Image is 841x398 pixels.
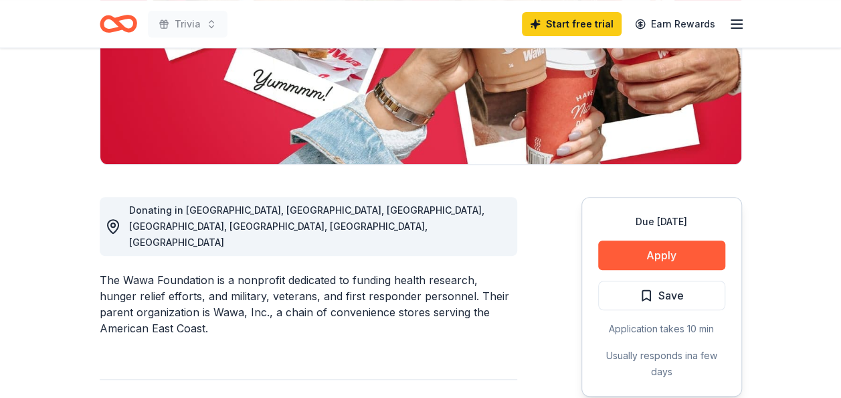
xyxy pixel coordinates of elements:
[175,16,201,32] span: Trivia
[129,204,484,248] span: Donating in [GEOGRAPHIC_DATA], [GEOGRAPHIC_DATA], [GEOGRAPHIC_DATA], [GEOGRAPHIC_DATA], [GEOGRAPH...
[100,272,517,336] div: The Wawa Foundation is a nonprofit dedicated to funding health research, hunger relief efforts, a...
[598,348,725,380] div: Usually responds in a few days
[598,241,725,270] button: Apply
[100,8,137,40] a: Home
[658,287,684,304] span: Save
[598,281,725,310] button: Save
[598,214,725,230] div: Due [DATE]
[148,11,227,38] button: Trivia
[598,321,725,337] div: Application takes 10 min
[522,12,622,36] a: Start free trial
[627,12,723,36] a: Earn Rewards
